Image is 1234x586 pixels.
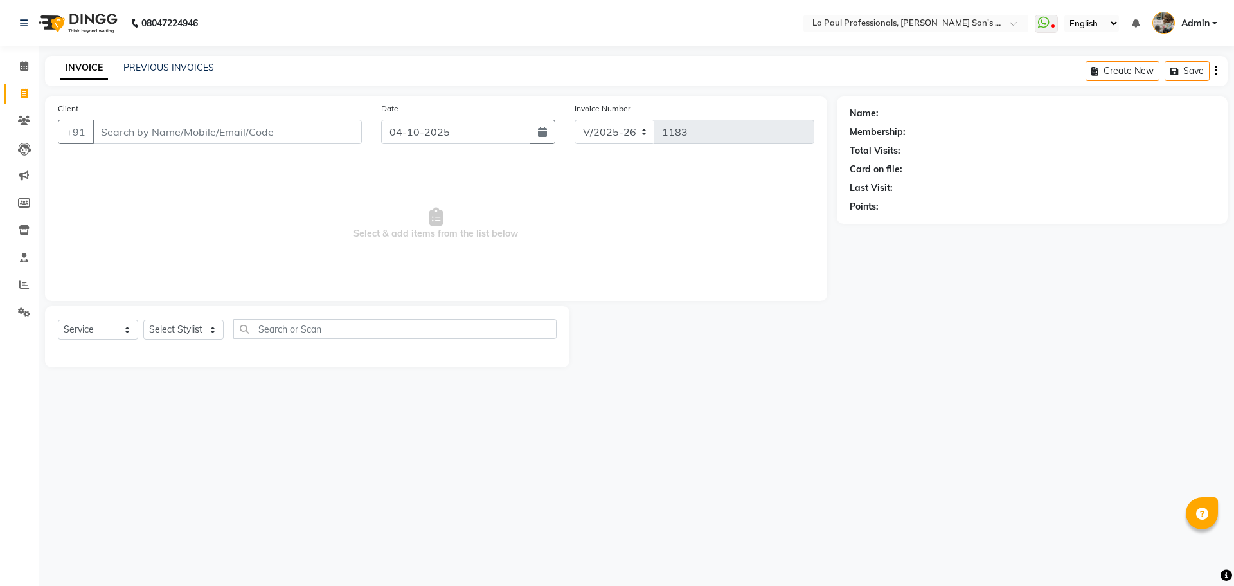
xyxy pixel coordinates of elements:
button: +91 [58,120,94,144]
a: INVOICE [60,57,108,80]
button: Create New [1086,61,1159,81]
div: Total Visits: [850,144,900,158]
div: Points: [850,200,879,214]
input: Search by Name/Mobile/Email/Code [93,120,362,144]
div: Card on file: [850,163,902,176]
img: logo [33,5,121,41]
b: 08047224946 [141,5,198,41]
input: Search or Scan [233,319,557,339]
img: Admin [1152,12,1175,34]
label: Invoice Number [575,103,630,114]
div: Name: [850,107,879,120]
button: Save [1165,61,1210,81]
div: Membership: [850,125,906,139]
a: PREVIOUS INVOICES [123,62,214,73]
div: Last Visit: [850,181,893,195]
span: Admin [1181,17,1210,30]
span: Select & add items from the list below [58,160,814,288]
label: Client [58,103,78,114]
label: Date [381,103,398,114]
